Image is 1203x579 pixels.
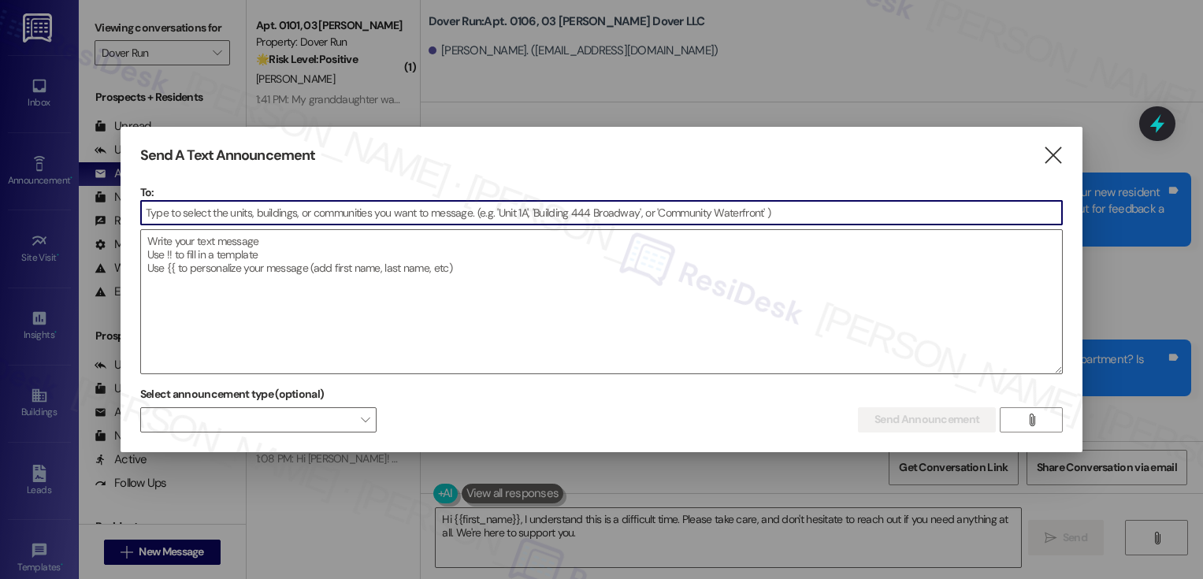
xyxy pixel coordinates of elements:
[140,147,315,165] h3: Send A Text Announcement
[858,407,996,432] button: Send Announcement
[874,411,979,428] span: Send Announcement
[141,201,1063,225] input: Type to select the units, buildings, or communities you want to message. (e.g. 'Unit 1A', 'Buildi...
[1026,414,1038,426] i: 
[140,382,325,406] label: Select announcement type (optional)
[140,184,1064,200] p: To:
[1042,147,1064,164] i: 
